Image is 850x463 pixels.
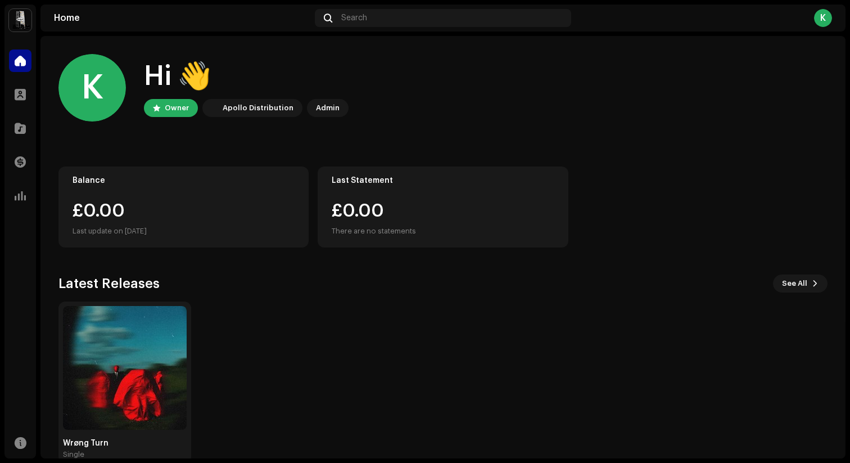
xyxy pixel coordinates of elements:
[318,167,568,248] re-o-card-value: Last Statement
[63,450,84,459] div: Single
[58,275,160,293] h3: Latest Releases
[54,14,310,23] div: Home
[205,101,218,115] img: 28cd5e4f-d8b3-4e3e-9048-38ae6d8d791a
[9,9,31,32] img: 28cd5e4f-d8b3-4e3e-9048-38ae6d8d791a
[782,272,807,295] span: See All
[332,224,416,238] div: There are no statements
[223,101,293,115] div: Apollo Distribution
[73,176,295,185] div: Balance
[814,9,832,27] div: K
[773,275,828,293] button: See All
[144,59,349,95] div: Hi 👋
[73,224,295,238] div: Last update on [DATE]
[332,176,554,185] div: Last Statement
[341,14,367,23] span: Search
[316,101,340,115] div: Admin
[63,439,187,448] div: Wrøng Turn
[63,306,187,430] img: ab6c6c5a-9c63-438b-9058-1001cda5750e
[58,167,309,248] re-o-card-value: Balance
[58,54,126,122] div: K
[165,101,189,115] div: Owner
